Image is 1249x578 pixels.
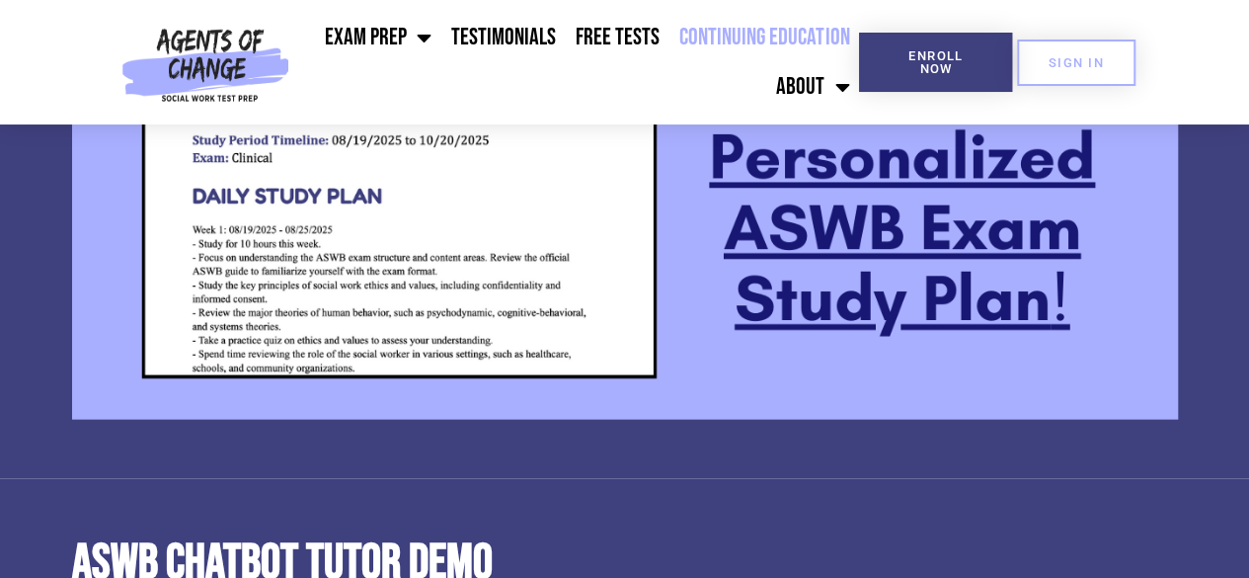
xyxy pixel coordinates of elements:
[766,62,859,112] a: About
[315,13,441,62] a: Exam Prep
[441,13,566,62] a: Testimonials
[859,33,1012,92] a: Enroll Now
[1017,40,1135,86] a: SIGN IN
[297,13,859,112] nav: Menu
[1049,56,1104,69] span: SIGN IN
[891,49,980,75] span: Enroll Now
[669,13,859,62] a: Continuing Education
[566,13,669,62] a: Free Tests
